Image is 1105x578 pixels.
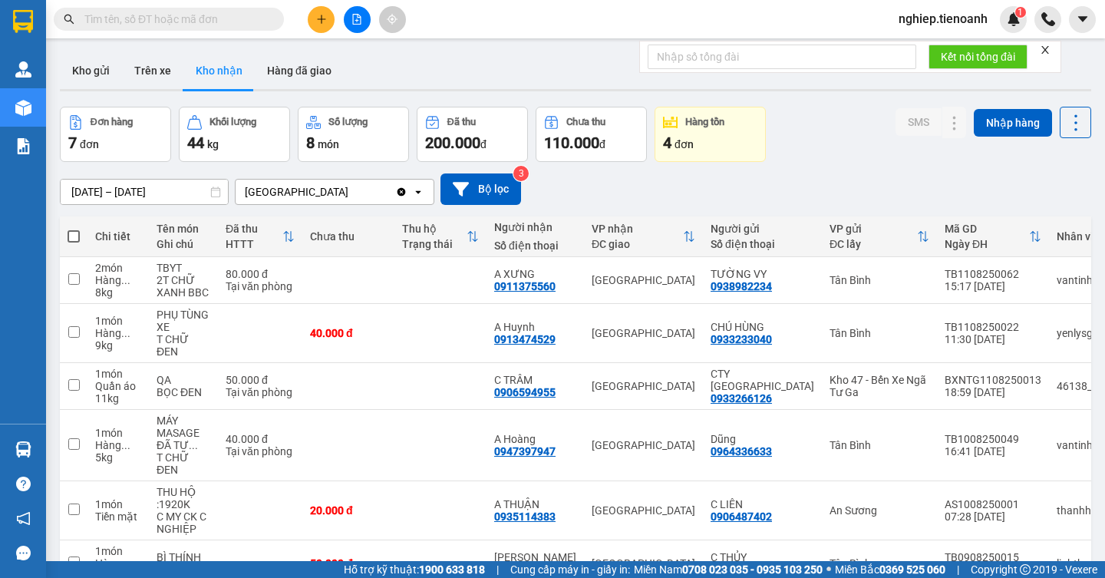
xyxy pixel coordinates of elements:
[402,238,467,250] div: Trạng thái
[157,551,210,563] div: BÌ THÍNH
[584,216,703,257] th: Toggle SortBy
[711,551,814,563] div: C THỦY
[318,138,339,150] span: món
[711,433,814,445] div: Dũng
[494,551,576,563] div: C PHƯƠNG
[566,117,605,127] div: Chưa thu
[395,186,407,198] svg: Clear value
[945,498,1041,510] div: AS1008250001
[830,439,929,451] div: Tân Bình
[95,286,141,299] div: 8 kg
[592,557,695,570] div: [GEOGRAPHIC_DATA]
[157,486,210,510] div: THU HỘ :1920K
[16,477,31,491] span: question-circle
[419,563,485,576] strong: 1900 633 818
[592,439,695,451] div: [GEOGRAPHIC_DATA]
[663,134,671,152] span: 4
[306,134,315,152] span: 8
[61,180,228,204] input: Select a date range.
[711,333,772,345] div: 0933233040
[316,14,327,25] span: plus
[95,339,141,352] div: 9 kg
[826,566,831,573] span: ⚪️
[830,557,929,570] div: Tân Bình
[298,107,409,162] button: Số lượng8món
[886,9,1000,28] span: nghiep.tienoanh
[1040,45,1051,55] span: close
[945,333,1041,345] div: 11:30 [DATE]
[1069,6,1096,33] button: caret-down
[830,223,917,235] div: VP gửi
[157,415,210,451] div: MÁY MASAGE ĐÃ TƯ VẤN VẬN CHUYỂN·
[494,333,556,345] div: 0913474529
[830,504,929,517] div: An Sương
[425,134,480,152] span: 200.000
[599,138,605,150] span: đ
[974,109,1052,137] button: Nhập hàng
[121,439,130,451] span: ...
[494,510,556,523] div: 0935114383
[157,309,210,333] div: PHỤ TÙNG XE
[15,138,31,154] img: solution-icon
[1041,12,1055,26] img: phone-icon
[226,280,295,292] div: Tại văn phòng
[711,392,772,405] div: 0933266126
[711,238,814,250] div: Số điện thoại
[157,223,210,235] div: Tên món
[310,557,387,570] div: 50.000 đ
[494,268,576,280] div: A XƯNG
[95,274,141,286] div: Hàng thông thường
[494,221,576,233] div: Người nhận
[308,6,335,33] button: plus
[15,100,31,116] img: warehouse-icon
[711,510,772,523] div: 0906487402
[711,368,814,392] div: CTY VIỆT ÚC
[494,280,556,292] div: 0911375560
[945,321,1041,333] div: TB1108250022
[1015,7,1026,18] sup: 1
[592,327,695,339] div: [GEOGRAPHIC_DATA]
[95,392,141,405] div: 11 kg
[157,238,210,250] div: Ghi chú
[157,262,210,274] div: TBYT
[80,138,99,150] span: đơn
[187,134,204,152] span: 44
[255,52,344,89] button: Hàng đã giao
[15,441,31,457] img: warehouse-icon
[95,451,141,464] div: 5 kg
[929,45,1027,69] button: Kết nối tổng đài
[496,561,499,578] span: |
[157,451,210,476] div: T CHỮ ĐEN
[648,45,916,69] input: Nhập số tổng đài
[157,386,210,398] div: BỌC ĐEN
[544,134,599,152] span: 110.000
[95,557,141,570] div: Hàng thông thường
[711,280,772,292] div: 0938982234
[945,374,1041,386] div: BXNTG1108250013
[218,216,302,257] th: Toggle SortBy
[592,223,683,235] div: VP nhận
[310,327,387,339] div: 40.000 đ
[95,545,141,557] div: 1 món
[830,238,917,250] div: ĐC lấy
[95,368,141,380] div: 1 món
[711,498,814,510] div: C LIÊN
[16,511,31,526] span: notification
[440,173,521,205] button: Bộ lọc
[179,107,290,162] button: Khối lượng44kg
[1020,564,1031,575] span: copyright
[896,108,942,136] button: SMS
[592,504,695,517] div: [GEOGRAPHIC_DATA]
[822,216,937,257] th: Toggle SortBy
[945,223,1029,235] div: Mã GD
[835,561,945,578] span: Miền Bắc
[310,230,387,243] div: Chưa thu
[95,427,141,439] div: 1 món
[226,268,295,280] div: 80.000 đ
[95,439,141,451] div: Hàng thông thường
[344,6,371,33] button: file-add
[16,546,31,560] span: message
[685,117,724,127] div: Hàng tồn
[350,184,351,200] input: Selected Hòa Đông.
[157,274,210,299] div: 2T CHỮ XANH BBC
